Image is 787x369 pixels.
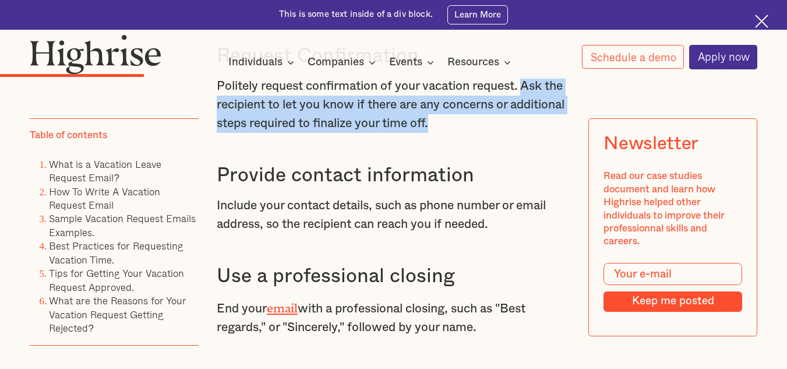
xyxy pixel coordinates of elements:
[389,55,422,69] div: Events
[30,34,161,74] img: Highrise logo
[217,297,570,336] p: End your with a professional closing, such as "Best regards," or "Sincerely," followed by your name.
[308,55,364,69] div: Companies
[217,163,570,188] h3: Provide contact information
[604,263,742,285] input: Your e-mail
[689,45,758,69] a: Apply now
[49,210,196,240] a: Sample Vacation Request Emails Examples.
[279,9,433,20] div: This is some text inside of a div block.
[389,55,437,69] div: Events
[49,238,183,267] a: Best Practices for Requesting Vacation Time.
[228,55,298,69] div: Individuals
[30,129,107,142] div: Table of contents
[308,55,379,69] div: Companies
[228,55,283,69] div: Individuals
[755,15,768,28] img: Cross icon
[604,263,742,312] form: Modal Form
[447,5,508,24] a: Learn More
[604,291,742,312] input: Keep me posted
[49,265,184,294] a: Tips for Getting Your Vacation Request Approved.
[49,183,160,212] a: How To Write A Vacation Request Email
[447,55,514,69] div: Resources
[49,156,161,185] a: What is a Vacation Leave Request Email?
[217,196,570,233] p: Include your contact details, such as phone number or email address, so the recipient can reach y...
[447,55,499,69] div: Resources
[49,293,186,336] a: What are the Reasons for Your Vacation Request Getting Rejected?
[217,264,570,289] h3: Use a professional closing
[267,301,298,309] a: email
[217,77,570,132] p: Politely request confirmation of your vacation request. Ask the recipient to let you know if ther...
[604,170,742,248] div: Read our case studies document and learn how Highrise helped other individuals to improve their p...
[604,133,698,155] div: Newsletter
[582,45,684,69] a: Schedule a demo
